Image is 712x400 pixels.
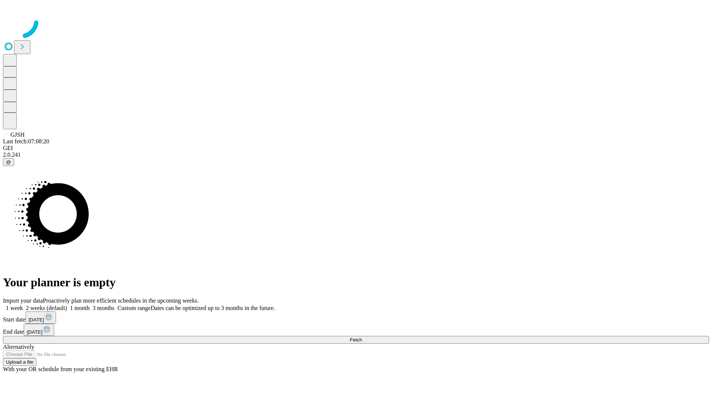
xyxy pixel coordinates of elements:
[29,317,44,323] span: [DATE]
[93,305,115,311] span: 3 months
[118,305,151,311] span: Custom range
[3,158,14,166] button: @
[3,297,43,304] span: Import your data
[43,297,199,304] span: Proactively plan more efficient schedules in the upcoming weeks.
[3,358,36,366] button: Upload a file
[24,324,54,336] button: [DATE]
[26,311,56,324] button: [DATE]
[3,151,709,158] div: 2.0.241
[10,131,24,138] span: GJSH
[70,305,90,311] span: 1 month
[3,344,34,350] span: Alternatively
[350,337,362,343] span: Fetch
[6,159,11,165] span: @
[3,138,49,144] span: Last fetch: 07:08:20
[3,276,709,289] h1: Your planner is empty
[3,145,709,151] div: GEI
[3,324,709,336] div: End date
[3,336,709,344] button: Fetch
[27,329,42,335] span: [DATE]
[26,305,67,311] span: 2 weeks (default)
[151,305,275,311] span: Dates can be optimized up to 3 months in the future.
[3,366,118,372] span: With your OR schedule from your existing EHR
[6,305,23,311] span: 1 week
[3,311,709,324] div: Start date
